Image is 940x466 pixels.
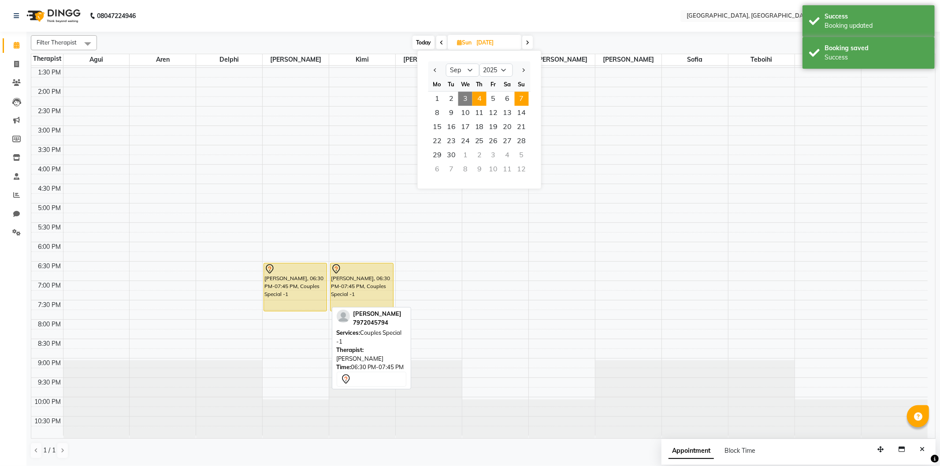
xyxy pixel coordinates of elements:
[37,300,63,310] div: 7:30 PM
[458,134,472,148] span: 24
[472,106,487,120] div: Thursday, September 11, 2025
[595,54,661,65] span: [PERSON_NAME]
[37,203,63,213] div: 5:00 PM
[487,106,501,120] div: Friday, September 12, 2025
[430,148,444,162] div: Monday, September 29, 2025
[515,162,529,176] div: Sunday, October 12, 2025
[337,363,351,370] span: Time:
[329,54,395,65] span: Kimi
[444,120,458,134] div: Tuesday, September 16, 2025
[487,134,501,148] div: Friday, September 26, 2025
[337,329,360,336] span: Services:
[63,54,130,65] span: Agui
[444,120,458,134] span: 16
[472,77,487,91] div: Th
[37,359,63,368] div: 9:00 PM
[515,106,529,120] span: 14
[725,447,755,455] span: Block Time
[430,106,444,120] span: 8
[472,92,487,106] div: Thursday, September 4, 2025
[337,329,402,345] span: Couples Special -1
[432,63,439,77] button: Previous month
[43,446,56,455] span: 1 / 1
[825,53,928,62] div: Success
[501,92,515,106] span: 6
[31,54,63,63] div: Therapist
[825,12,928,21] div: Success
[487,106,501,120] span: 12
[444,148,458,162] span: 30
[444,134,458,148] span: 23
[458,148,472,162] div: Wednesday, October 1, 2025
[458,120,472,134] span: 17
[487,148,501,162] div: Friday, October 3, 2025
[501,92,515,106] div: Saturday, September 6, 2025
[529,54,595,65] span: [PERSON_NAME]
[515,120,529,134] span: 21
[458,106,472,120] div: Wednesday, September 10, 2025
[501,120,515,134] span: 20
[37,281,63,290] div: 7:00 PM
[263,54,329,65] span: [PERSON_NAME]
[97,4,136,28] b: 08047224946
[472,162,487,176] div: Thursday, October 9, 2025
[501,106,515,120] div: Saturday, September 13, 2025
[487,162,501,176] div: Friday, October 10, 2025
[444,92,458,106] span: 2
[337,346,406,363] div: [PERSON_NAME]
[444,92,458,106] div: Tuesday, September 2, 2025
[430,92,444,106] div: Monday, September 1, 2025
[455,39,474,46] span: Sun
[37,39,77,46] span: Filter Therapist
[472,92,487,106] span: 4
[501,162,515,176] div: Saturday, October 11, 2025
[430,134,444,148] span: 22
[487,92,501,106] span: 5
[264,263,327,311] div: [PERSON_NAME], 06:30 PM-07:45 PM, Couples Special -1
[519,63,527,77] button: Next month
[33,417,63,426] div: 10:30 PM
[472,148,487,162] div: Thursday, October 2, 2025
[37,339,63,348] div: 8:30 PM
[430,148,444,162] span: 29
[472,120,487,134] div: Thursday, September 18, 2025
[430,134,444,148] div: Monday, September 22, 2025
[474,36,518,49] input: 2025-09-07
[515,106,529,120] div: Sunday, September 14, 2025
[825,21,928,30] div: Booking updated
[430,120,444,134] span: 15
[337,310,350,323] img: profile
[728,54,795,65] span: Teboihi
[353,310,402,317] span: [PERSON_NAME]
[37,145,63,155] div: 3:30 PM
[37,223,63,232] div: 5:30 PM
[331,263,393,311] div: [PERSON_NAME], 06:30 PM-07:45 PM, Couples Special -1
[37,107,63,116] div: 2:30 PM
[458,120,472,134] div: Wednesday, September 17, 2025
[430,106,444,120] div: Monday, September 8, 2025
[337,346,364,353] span: Therapist:
[458,92,472,106] span: 3
[430,162,444,176] div: Monday, October 6, 2025
[37,184,63,193] div: 4:30 PM
[515,92,529,106] span: 7
[487,120,501,134] span: 19
[825,44,928,53] div: Booking saved
[33,397,63,407] div: 10:00 PM
[37,320,63,329] div: 8:00 PM
[795,54,861,65] span: [PERSON_NAME]
[444,134,458,148] div: Tuesday, September 23, 2025
[37,165,63,174] div: 4:00 PM
[446,63,479,77] select: Select month
[515,134,529,148] div: Sunday, September 28, 2025
[337,363,406,372] div: 06:30 PM-07:45 PM
[444,106,458,120] span: 9
[669,443,714,459] span: Appointment
[37,126,63,135] div: 3:00 PM
[444,148,458,162] div: Tuesday, September 30, 2025
[515,77,529,91] div: Su
[472,106,487,120] span: 11
[37,242,63,251] div: 6:00 PM
[501,148,515,162] div: Saturday, October 4, 2025
[487,77,501,91] div: Fr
